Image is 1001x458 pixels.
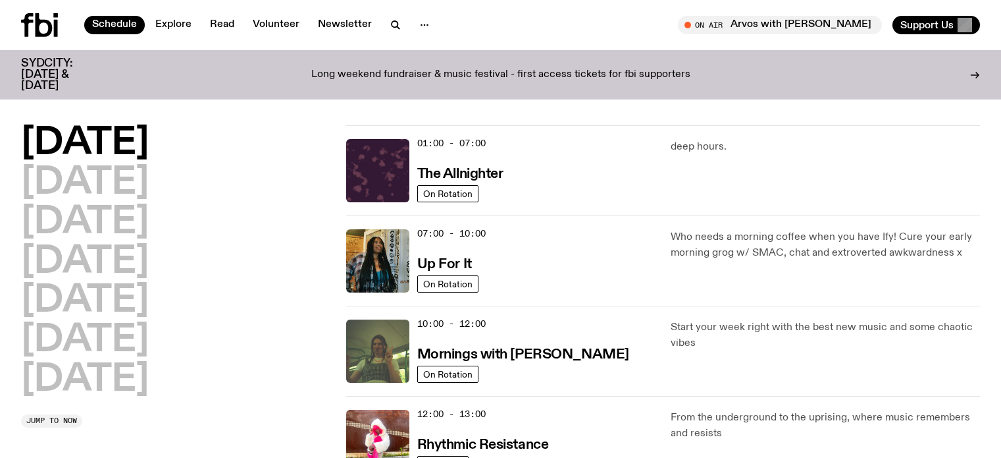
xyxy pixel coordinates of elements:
p: Long weekend fundraiser & music festival - first access tickets for fbi supporters [311,69,690,81]
a: On Rotation [417,185,478,202]
span: On Rotation [423,369,473,379]
button: On AirArvos with [PERSON_NAME] [678,16,882,34]
p: deep hours. [671,139,980,155]
span: 07:00 - 10:00 [417,227,486,240]
button: Support Us [892,16,980,34]
h3: SYDCITY: [DATE] & [DATE] [21,58,105,92]
a: On Rotation [417,366,478,383]
span: Support Us [900,19,954,31]
span: On Rotation [423,188,473,198]
span: Jump to now [26,417,77,424]
img: Ify - a Brown Skin girl with black braided twists, looking up to the side with her tongue stickin... [346,229,409,293]
button: [DATE] [21,244,149,281]
img: Jim Kretschmer in a really cute outfit with cute braids, standing on a train holding up a peace s... [346,320,409,383]
a: Rhythmic Resistance [417,436,549,452]
a: Newsletter [310,16,380,34]
button: [DATE] [21,125,149,162]
h3: Rhythmic Resistance [417,438,549,452]
h3: Up For It [417,258,472,272]
p: Start your week right with the best new music and some chaotic vibes [671,320,980,351]
a: Read [202,16,242,34]
button: [DATE] [21,362,149,399]
button: Jump to now [21,415,82,428]
span: 12:00 - 13:00 [417,408,486,420]
a: Up For It [417,255,472,272]
button: [DATE] [21,204,149,241]
button: [DATE] [21,165,149,202]
span: 01:00 - 07:00 [417,137,486,150]
a: Schedule [84,16,145,34]
h3: Mornings with [PERSON_NAME] [417,348,629,362]
a: Mornings with [PERSON_NAME] [417,345,629,362]
span: 10:00 - 12:00 [417,318,486,330]
h3: The Allnighter [417,167,503,181]
p: From the underground to the uprising, where music remembers and resists [671,410,980,442]
a: On Rotation [417,275,478,293]
a: The Allnighter [417,165,503,181]
a: Explore [147,16,199,34]
p: Who needs a morning coffee when you have Ify! Cure your early morning grog w/ SMAC, chat and extr... [671,229,980,261]
button: [DATE] [21,322,149,359]
span: On Rotation [423,279,473,289]
a: Volunteer [245,16,307,34]
button: [DATE] [21,283,149,320]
